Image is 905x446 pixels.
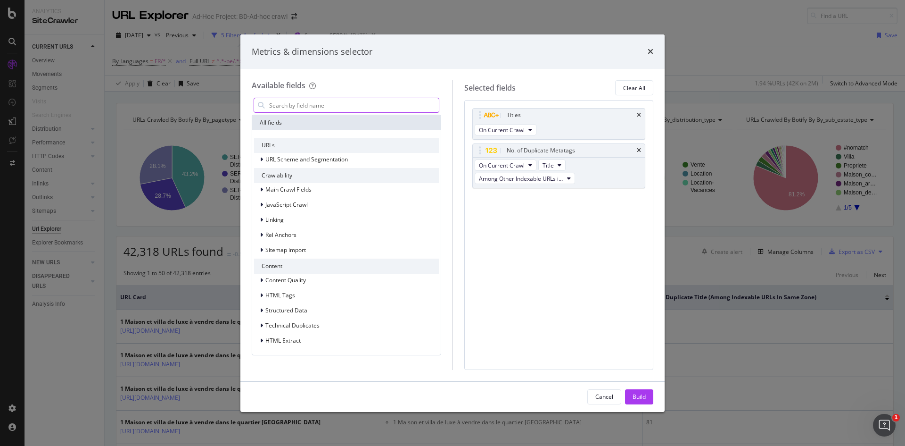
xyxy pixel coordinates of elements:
[475,124,536,135] button: On Current Crawl
[637,148,641,153] div: times
[475,160,536,171] button: On Current Crawl
[595,393,613,401] div: Cancel
[265,276,306,284] span: Content Quality
[265,231,296,239] span: Rel Anchors
[240,34,665,412] div: modal
[623,84,645,92] div: Clear All
[268,98,439,112] input: Search by field name
[265,201,308,209] span: JavaScript Crawl
[538,160,566,171] button: Title
[507,110,521,120] div: Titles
[587,389,621,404] button: Cancel
[479,126,525,134] span: On Current Crawl
[637,112,641,118] div: times
[472,143,646,188] div: No. of Duplicate MetatagstimesOn Current CrawlTitleAmong Other Indexable URLs in Same Zone
[265,337,301,345] span: HTML Extract
[892,414,900,421] span: 1
[507,146,575,155] div: No. of Duplicate Metatags
[265,291,295,299] span: HTML Tags
[265,306,307,314] span: Structured Data
[265,321,320,329] span: Technical Duplicates
[479,175,563,183] span: Among Other Indexable URLs in Same Zone
[472,108,646,140] div: TitlestimesOn Current Crawl
[615,80,653,95] button: Clear All
[479,161,525,169] span: On Current Crawl
[254,138,439,153] div: URLs
[475,173,575,184] button: Among Other Indexable URLs in Same Zone
[265,185,312,194] span: Main Crawl Fields
[265,155,348,163] span: URL Scheme and Segmentation
[252,80,305,91] div: Available fields
[464,83,516,93] div: Selected fields
[633,393,646,401] div: Build
[873,414,896,437] iframe: Intercom live chat
[265,216,284,224] span: Linking
[648,46,653,58] div: times
[543,161,554,169] span: Title
[252,46,372,58] div: Metrics & dimensions selector
[252,115,441,130] div: All fields
[254,168,439,183] div: Crawlability
[625,389,653,404] button: Build
[254,259,439,274] div: Content
[265,246,306,254] span: Sitemap import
